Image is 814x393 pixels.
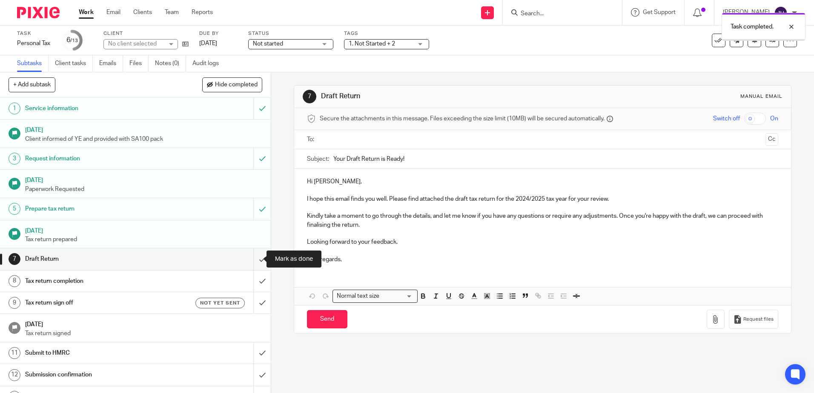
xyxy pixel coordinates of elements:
div: Personal Tax [17,39,51,48]
span: 1. Not Started + 2 [349,41,395,47]
a: Email [106,8,120,17]
img: svg%3E [774,6,788,20]
span: Not started [253,41,283,47]
h1: [DATE] [25,174,263,185]
span: Switch off [713,114,740,123]
a: Notes (0) [155,55,186,72]
h1: Draft Return [321,92,561,101]
a: Client tasks [55,55,93,72]
span: Secure the attachments in this message. Files exceeding the size limit (10MB) will be secured aut... [320,114,605,123]
a: Team [165,8,179,17]
p: Tax return prepared [25,235,263,244]
p: I hope this email finds you well. Please find attached the draft tax return for the 2024/2025 tax... [307,195,778,203]
div: 8 [9,275,20,287]
h1: Draft Return [25,253,172,265]
h1: Tax return sign off [25,296,172,309]
div: Search for option [332,290,418,303]
input: Send [307,310,347,328]
p: Looking forward to your feedback. [307,238,778,246]
div: 9 [9,297,20,309]
span: Hide completed [215,82,258,88]
h1: Service information [25,102,172,115]
button: Hide completed [202,77,262,92]
div: 7 [9,253,20,265]
a: Reports [192,8,213,17]
span: Request files [743,316,774,323]
h1: Submit to HMRC [25,347,172,359]
h1: Submission confirmation [25,368,172,381]
a: Clients [133,8,152,17]
label: To: [307,135,316,144]
div: 11 [9,347,20,359]
p: Task completed. [731,23,774,31]
div: 12 [9,369,20,381]
a: Subtasks [17,55,49,72]
p: Tax return signed [25,329,263,338]
input: Search for option [382,292,413,301]
label: Tags [344,30,429,37]
h1: Tax return completion [25,275,172,288]
div: 7 [303,90,316,103]
span: Not yet sent [200,299,240,307]
h1: Prepare tax return [25,202,172,215]
div: 3 [9,153,20,165]
button: Request files [729,310,778,329]
p: Client informed of YE and provided with SA100 pack [25,135,263,143]
p: Paperwork Requested [25,185,263,194]
h1: Request information [25,152,172,165]
h1: [DATE] [25,225,263,235]
img: Pixie [17,7,60,18]
a: Audit logs [192,55,225,72]
a: Work [79,8,94,17]
span: Normal text size [335,292,381,301]
span: [DATE] [199,40,217,46]
div: 5 [9,203,20,215]
span: On [770,114,778,123]
h1: [DATE] [25,124,263,134]
div: Manual email [740,93,782,100]
label: Subject: [307,155,329,163]
h1: [DATE] [25,318,263,329]
a: Emails [99,55,123,72]
label: Status [248,30,333,37]
p: Hi [PERSON_NAME], [307,177,778,186]
p: Kind regards, [307,255,778,264]
button: + Add subtask [9,77,55,92]
small: /13 [70,38,78,43]
p: Kindly take a moment to go through the details, and let me know if you have any questions or requ... [307,212,778,229]
label: Client [103,30,189,37]
button: Cc [765,133,778,146]
div: No client selected [108,40,163,48]
label: Task [17,30,51,37]
div: 6 [66,35,78,45]
label: Due by [199,30,238,37]
div: 1 [9,103,20,114]
a: Files [129,55,149,72]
